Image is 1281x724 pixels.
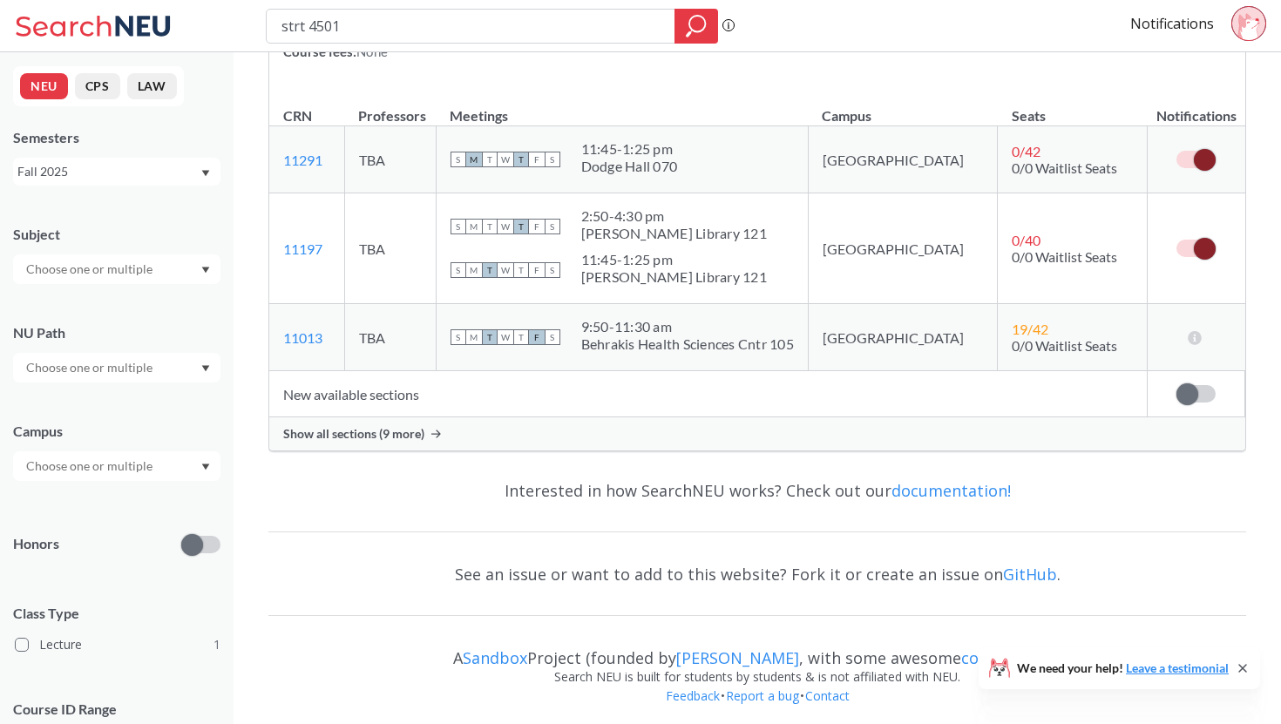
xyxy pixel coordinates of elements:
[513,329,529,345] span: T
[213,635,220,654] span: 1
[13,225,220,244] div: Subject
[127,73,177,99] button: LAW
[451,329,466,345] span: S
[1017,662,1229,674] span: We need your help!
[13,700,220,720] p: Course ID Range
[482,329,498,345] span: T
[581,335,794,353] div: Behrakis Health Sciences Cntr 105
[1130,14,1214,33] a: Notifications
[283,240,322,257] a: 11197
[665,687,721,704] a: Feedback
[529,329,545,345] span: F
[201,170,210,177] svg: Dropdown arrow
[482,152,498,167] span: T
[344,193,436,304] td: TBA
[686,14,707,38] svg: magnifying glass
[808,89,997,126] th: Campus
[498,219,513,234] span: W
[725,687,800,704] a: Report a bug
[581,225,767,242] div: [PERSON_NAME] Library 121
[808,193,997,304] td: [GEOGRAPHIC_DATA]
[581,140,678,158] div: 11:45 - 1:25 pm
[513,262,529,278] span: T
[1148,89,1245,126] th: Notifications
[283,106,312,125] div: CRN
[13,323,220,342] div: NU Path
[20,73,68,99] button: NEU
[451,219,466,234] span: S
[1012,159,1117,176] span: 0/0 Waitlist Seats
[1012,232,1040,248] span: 0 / 40
[482,219,498,234] span: T
[676,647,799,668] a: [PERSON_NAME]
[451,152,466,167] span: S
[280,11,662,41] input: Class, professor, course number, "phrase"
[998,89,1148,126] th: Seats
[498,262,513,278] span: W
[17,357,164,378] input: Choose one or multiple
[13,422,220,441] div: Campus
[13,534,59,554] p: Honors
[581,318,794,335] div: 9:50 - 11:30 am
[17,162,200,181] div: Fall 2025
[1012,321,1048,337] span: 19 / 42
[269,371,1148,417] td: New available sections
[436,89,808,126] th: Meetings
[545,262,560,278] span: S
[13,254,220,284] div: Dropdown arrow
[344,126,436,193] td: TBA
[15,633,220,656] label: Lecture
[463,647,527,668] a: Sandbox
[1012,248,1117,265] span: 0/0 Waitlist Seats
[17,456,164,477] input: Choose one or multiple
[201,267,210,274] svg: Dropdown arrow
[513,219,529,234] span: T
[344,304,436,371] td: TBA
[201,365,210,372] svg: Dropdown arrow
[498,329,513,345] span: W
[961,647,1058,668] a: contributors
[451,262,466,278] span: S
[674,9,718,44] div: magnifying glass
[201,463,210,470] svg: Dropdown arrow
[529,152,545,167] span: F
[13,128,220,147] div: Semesters
[808,126,997,193] td: [GEOGRAPHIC_DATA]
[545,329,560,345] span: S
[268,465,1246,516] div: Interested in how SearchNEU works? Check out our
[466,329,482,345] span: M
[1003,564,1057,585] a: GitHub
[498,152,513,167] span: W
[268,667,1246,687] div: Search NEU is built for students by students & is not affiliated with NEU.
[1012,143,1040,159] span: 0 / 42
[283,329,322,346] a: 11013
[529,219,545,234] span: F
[545,152,560,167] span: S
[581,207,767,225] div: 2:50 - 4:30 pm
[13,353,220,382] div: Dropdown arrow
[13,158,220,186] div: Fall 2025Dropdown arrow
[581,158,678,175] div: Dodge Hall 070
[808,304,997,371] td: [GEOGRAPHIC_DATA]
[1126,660,1229,675] a: Leave a testimonial
[466,262,482,278] span: M
[891,480,1011,501] a: documentation!
[545,219,560,234] span: S
[581,251,767,268] div: 11:45 - 1:25 pm
[283,152,322,168] a: 11291
[75,73,120,99] button: CPS
[17,259,164,280] input: Choose one or multiple
[466,152,482,167] span: M
[269,417,1245,450] div: Show all sections (9 more)
[13,604,220,623] span: Class Type
[268,633,1246,667] div: A Project (founded by , with some awesome )
[529,262,545,278] span: F
[268,549,1246,599] div: See an issue or want to add to this website? Fork it or create an issue on .
[482,262,498,278] span: T
[581,268,767,286] div: [PERSON_NAME] Library 121
[283,426,424,442] span: Show all sections (9 more)
[804,687,851,704] a: Contact
[13,451,220,481] div: Dropdown arrow
[1012,337,1117,354] span: 0/0 Waitlist Seats
[466,219,482,234] span: M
